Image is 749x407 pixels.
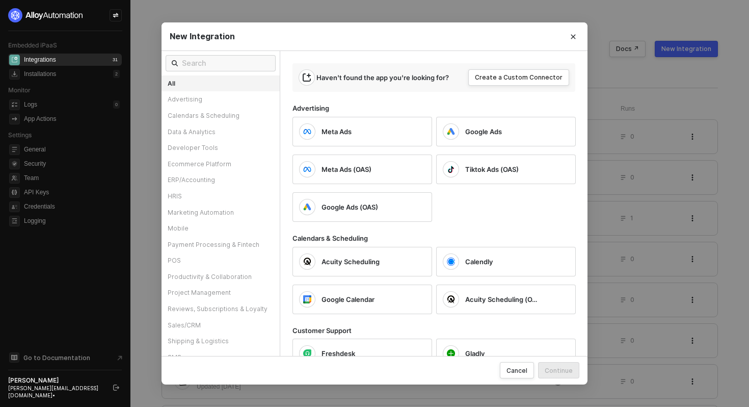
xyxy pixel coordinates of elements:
[465,127,502,136] span: Google Ads
[303,349,311,358] img: icon
[162,108,280,124] div: Calendars & Scheduling
[162,75,280,92] div: All
[322,127,352,136] span: Meta Ads
[303,73,311,82] span: icon-integration
[292,104,588,113] div: Advertising
[465,165,519,174] span: Tiktok Ads (OAS)
[447,165,455,173] img: icon
[292,234,588,243] div: Calendars & Scheduling
[465,349,485,358] span: Gladly
[322,257,380,266] span: Acuity Scheduling
[322,295,374,304] span: Google Calendar
[162,349,280,366] div: SMS
[162,269,280,285] div: Productivity & Collaboration
[303,295,311,303] img: icon
[322,165,371,174] span: Meta Ads (OAS)
[465,295,538,304] span: Acuity Scheduling (OAS)
[162,220,280,237] div: Mobile
[162,188,280,205] div: HRIS
[162,156,280,172] div: Ecommerce Platform
[465,257,493,266] span: Calendly
[303,128,311,136] img: icon
[162,317,280,334] div: Sales/CRM
[475,73,563,82] div: Create a Custom Connector
[322,202,378,212] span: Google Ads (OAS)
[162,205,280,221] div: Marketing Automation
[162,333,280,349] div: Shipping & Logistics
[162,237,280,253] div: Payment Processing & Fintech
[303,203,311,211] img: icon
[162,124,280,140] div: Data & Analytics
[538,362,579,378] button: Continue
[500,362,534,378] button: Cancel
[316,73,449,82] div: Haven't found the app you're looking for?
[506,366,527,375] div: Cancel
[162,140,280,156] div: Developer Tools
[162,172,280,188] div: ERP/Accounting
[559,22,587,51] button: Close
[162,252,280,269] div: POS
[303,165,311,173] img: icon
[447,258,455,266] img: icon
[162,285,280,301] div: Project Management
[292,326,588,335] div: Customer Support
[182,58,270,69] input: Search
[162,301,280,317] div: Reviews, Subscriptions & Loyalty
[468,69,569,86] button: Create a Custom Connector
[447,295,455,303] img: icon
[447,128,455,136] img: icon
[447,349,455,358] img: icon
[322,349,355,358] span: Freshdesk
[162,91,280,108] div: Advertising
[170,31,579,42] div: New Integration
[172,59,178,67] span: icon-search
[303,258,311,266] img: icon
